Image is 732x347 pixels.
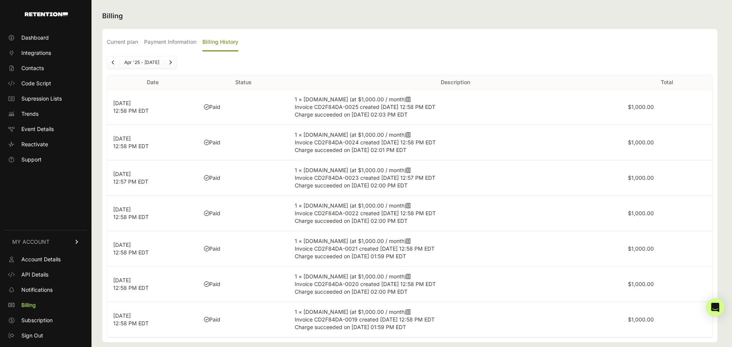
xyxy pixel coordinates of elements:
[295,174,435,181] span: Invoice CD2F84DA-0023 created [DATE] 12:57 PM EDT
[107,34,138,51] label: Current plan
[202,34,238,51] label: Billing History
[5,253,87,265] a: Account Details
[295,316,435,323] span: Invoice CD2F84DA-0019 created [DATE] 12:58 PM EDT
[5,47,87,59] a: Integrations
[21,271,48,278] span: API Details
[289,75,621,90] th: Description
[289,302,621,337] td: 1 × [DOMAIN_NAME] (at $1,000.00 / month)
[21,64,44,72] span: Contacts
[295,147,406,153] span: Charge succeeded on [DATE] 02:01 PM EDT
[628,281,654,287] label: $1,000.00
[107,56,119,69] a: Previous
[21,125,54,133] span: Event Details
[198,75,289,90] th: Status
[289,231,621,267] td: 1 × [DOMAIN_NAME] (at $1,000.00 / month)
[21,256,61,263] span: Account Details
[198,160,289,196] td: Paid
[21,95,62,102] span: Supression Lists
[144,34,196,51] label: Payment Information
[113,170,192,185] p: [DATE] 12:57 PM EDT
[5,329,87,342] a: Sign Out
[113,99,192,115] p: [DATE] 12:58 PM EDT
[5,138,87,150] a: Reactivate
[628,174,654,181] label: $1,000.00
[198,90,289,125] td: Paid
[295,288,408,295] span: Charge succeeded on [DATE] 02:00 PM EDT
[21,80,51,87] span: Code Script
[295,111,408,118] span: Charge succeeded on [DATE] 02:03 PM EDT
[113,135,192,150] p: [DATE] 12:58 PM EDT
[21,141,48,148] span: Reactivate
[21,156,42,163] span: Support
[628,139,654,146] label: $1,000.00
[5,32,87,44] a: Dashboard
[113,312,192,327] p: [DATE] 12:58 PM EDT
[295,281,436,287] span: Invoice CD2F84DA-0020 created [DATE] 12:58 PM EDT
[622,75,713,90] th: Total
[295,182,408,189] span: Charge succeeded on [DATE] 02:00 PM EDT
[119,59,164,66] li: Apr '25 - [DATE]
[628,316,654,323] label: $1,000.00
[107,75,198,90] th: Date
[21,49,51,57] span: Integrations
[21,332,43,339] span: Sign Out
[289,125,621,160] td: 1 × [DOMAIN_NAME] (at $1,000.00 / month)
[295,253,406,259] span: Charge succeeded on [DATE] 01:59 PM EDT
[25,12,68,16] img: Retention.com
[113,241,192,256] p: [DATE] 12:58 PM EDT
[295,324,406,330] span: Charge succeeded on [DATE] 01:59 PM EDT
[113,206,192,221] p: [DATE] 12:58 PM EDT
[21,317,53,324] span: Subscription
[295,217,408,224] span: Charge succeeded on [DATE] 02:00 PM EDT
[5,314,87,326] a: Subscription
[12,238,50,246] span: MY ACCOUNT
[21,286,53,294] span: Notifications
[295,210,436,216] span: Invoice CD2F84DA-0022 created [DATE] 12:58 PM EDT
[198,231,289,267] td: Paid
[5,230,87,253] a: MY ACCOUNT
[102,11,718,21] h2: Billing
[295,139,436,146] span: Invoice CD2F84DA-0024 created [DATE] 12:58 PM EDT
[289,90,621,125] td: 1 × [DOMAIN_NAME] (at $1,000.00 / month)
[289,196,621,231] td: 1 × [DOMAIN_NAME] (at $1,000.00 / month)
[198,125,289,160] td: Paid
[295,104,435,110] span: Invoice CD2F84DA-0025 created [DATE] 12:58 PM EDT
[5,269,87,281] a: API Details
[628,210,654,216] label: $1,000.00
[5,299,87,311] a: Billing
[706,298,724,317] div: Open Intercom Messenger
[628,245,654,252] label: $1,000.00
[5,284,87,296] a: Notifications
[295,245,435,252] span: Invoice CD2F84DA-0021 created [DATE] 12:58 PM EDT
[5,93,87,105] a: Supression Lists
[198,302,289,337] td: Paid
[5,123,87,135] a: Event Details
[198,196,289,231] td: Paid
[289,267,621,302] td: 1 × [DOMAIN_NAME] (at $1,000.00 / month)
[289,160,621,196] td: 1 × [DOMAIN_NAME] (at $1,000.00 / month)
[5,77,87,90] a: Code Script
[198,267,289,302] td: Paid
[21,110,39,118] span: Trends
[628,104,654,110] label: $1,000.00
[21,301,36,309] span: Billing
[164,56,177,69] a: Next
[113,277,192,292] p: [DATE] 12:58 PM EDT
[5,154,87,166] a: Support
[21,34,49,42] span: Dashboard
[5,108,87,120] a: Trends
[5,62,87,74] a: Contacts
